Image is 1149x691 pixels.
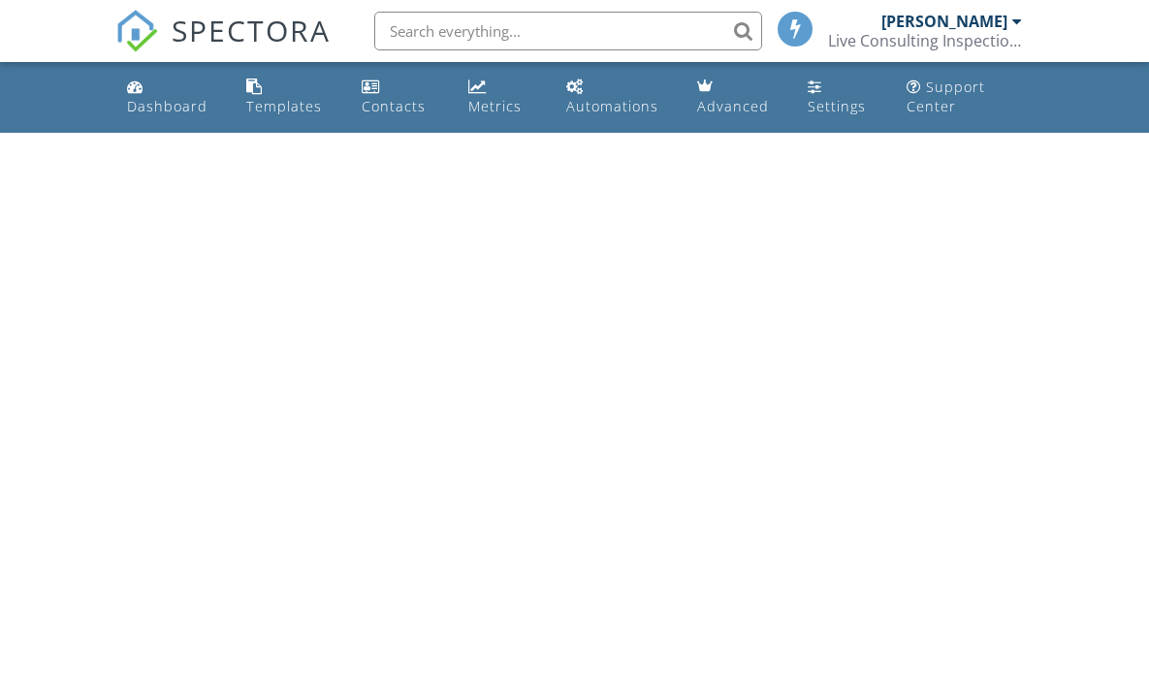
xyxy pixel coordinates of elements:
div: Metrics [468,97,522,115]
a: Automations (Basic) [559,70,674,125]
div: Settings [808,97,866,115]
a: Settings [800,70,882,125]
div: Contacts [362,97,426,115]
div: Templates [246,97,322,115]
div: Automations [566,97,658,115]
img: The Best Home Inspection Software - Spectora [115,10,158,52]
input: Search everything... [374,12,762,50]
a: Support Center [899,70,1031,125]
a: Advanced [689,70,785,125]
span: SPECTORA [172,10,331,50]
a: SPECTORA [115,26,331,67]
a: Metrics [461,70,542,125]
div: Dashboard [127,97,207,115]
a: Contacts [354,70,445,125]
div: Support Center [907,78,985,115]
a: Templates [239,70,338,125]
a: Dashboard [119,70,224,125]
div: Advanced [697,97,769,115]
div: Live Consulting Inspections [828,31,1022,50]
div: [PERSON_NAME] [881,12,1007,31]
